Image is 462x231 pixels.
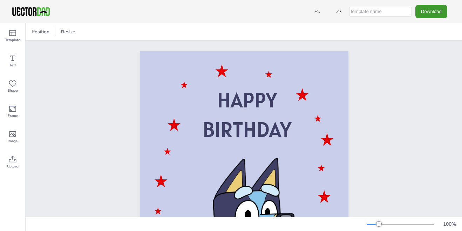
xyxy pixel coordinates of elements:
span: BIRTHDAY [203,116,291,143]
span: Image [8,138,18,144]
span: Frame [8,113,18,119]
input: template name [349,7,412,16]
button: Resize [58,26,78,38]
span: Upload [7,164,19,169]
img: VectorDad-1.png [11,6,51,17]
div: 100 % [441,221,458,227]
button: Download [415,5,447,18]
span: Template [5,37,20,43]
span: Text [9,62,16,68]
span: HAPPY [217,86,277,113]
span: Position [30,28,51,35]
span: Shape [8,88,18,93]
